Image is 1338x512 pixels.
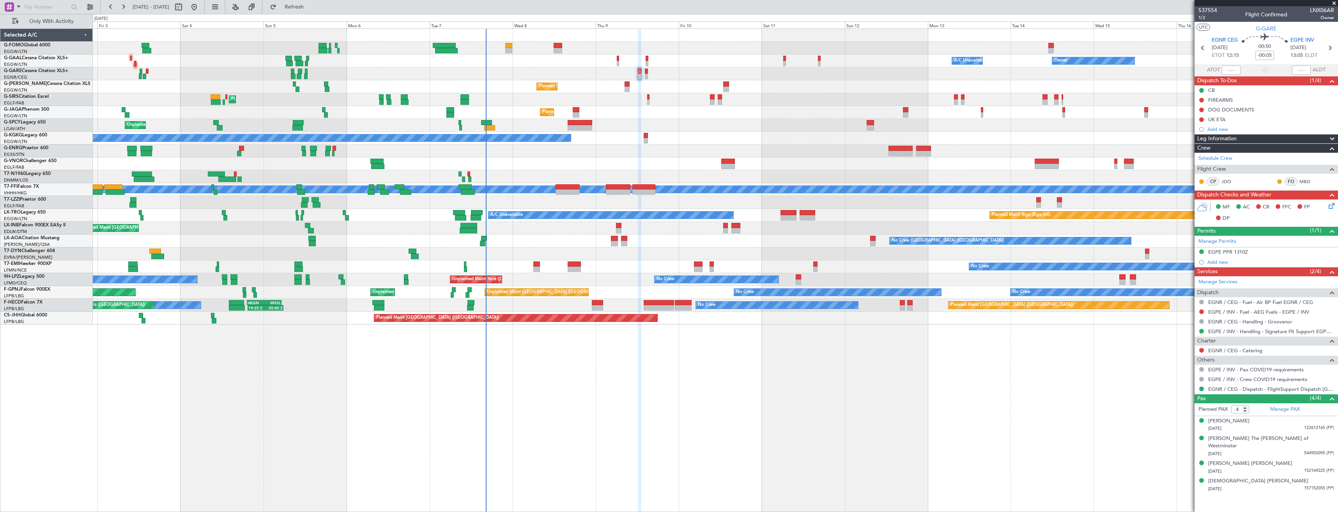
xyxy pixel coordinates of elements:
[539,81,662,92] div: Planned Maint [GEOGRAPHIC_DATA] ([GEOGRAPHIC_DATA])
[1207,259,1334,265] div: Add new
[1054,55,1067,67] div: Owner
[1310,267,1321,275] span: (2/4)
[4,56,22,60] span: G-GAAL
[1198,406,1228,413] label: Planned PAX
[1177,21,1260,28] div: Thu 16
[4,184,18,189] span: T7-FFI
[4,306,24,312] a: LFPB/LBG
[430,21,513,28] div: Tue 7
[1208,477,1308,485] div: [DEMOGRAPHIC_DATA] [PERSON_NAME]
[265,305,283,310] div: 05:45 Z
[1208,451,1221,457] span: [DATE]
[248,300,264,305] div: HEGN
[4,274,19,279] span: 9H-LPZ
[4,139,27,145] a: EGGW/LTN
[264,300,280,305] div: WSSL
[4,113,27,119] a: EGGW/LTN
[1208,417,1250,425] div: [PERSON_NAME]
[1208,106,1254,113] div: DOG DOCUMENTS
[4,171,26,176] span: T7-N1960
[1207,126,1334,132] div: Add new
[1310,394,1321,402] span: (4/4)
[928,21,1011,28] div: Mon 13
[4,300,42,305] a: F-HECDFalcon 7X
[1223,215,1230,222] span: DP
[1198,155,1232,162] a: Schedule Crew
[1258,43,1271,51] span: 00:50
[4,171,51,176] a: T7-N1960Legacy 650
[1197,394,1206,403] span: Pax
[1197,165,1226,174] span: Flight Crew
[892,235,1004,247] div: No Crew [GEOGRAPHIC_DATA] ([GEOGRAPHIC_DATA])
[1310,14,1334,21] span: Owner
[4,81,47,86] span: G-[PERSON_NAME]
[1223,203,1230,211] span: MF
[1208,318,1292,325] a: EGNR / CEG - Handling - Grosvenor
[1198,238,1236,245] a: Manage Permits
[133,4,169,11] span: [DATE] - [DATE]
[452,274,545,285] div: Unplanned Maint Nice ([GEOGRAPHIC_DATA])
[4,197,46,202] a: T7-LZZIPraetor 600
[679,21,762,28] div: Fri 10
[4,94,19,99] span: G-SIRS
[4,236,60,240] a: LX-AOACitation Mustang
[490,209,523,221] div: A/C Unavailable
[4,249,21,253] span: T7-DYN
[264,21,347,28] div: Sun 5
[513,21,596,28] div: Wed 8
[1256,25,1277,33] span: G-GARE
[971,261,989,272] div: No Crew
[1226,52,1239,60] span: 12:15
[1208,468,1221,474] span: [DATE]
[4,293,24,299] a: LFPB/LBG
[4,126,25,132] a: LGAV/ATH
[1310,76,1321,85] span: (1/4)
[1222,65,1241,75] input: --:--
[4,177,28,183] a: DNMM/LOS
[762,21,845,28] div: Sat 11
[376,312,499,324] div: Planned Maint [GEOGRAPHIC_DATA] ([GEOGRAPHIC_DATA])
[4,164,24,170] a: EGLF/FAB
[1282,203,1291,211] span: FFC
[487,286,615,298] div: Unplanned Maint [GEOGRAPHIC_DATA] ([GEOGRAPHIC_DATA])
[4,267,27,273] a: LFMN/NCE
[1313,66,1326,74] span: ALDT
[1208,97,1233,103] div: FIREARMS
[4,43,24,48] span: G-FOMO
[1197,356,1214,365] span: Others
[1243,203,1250,211] span: AC
[9,15,85,28] button: Only With Activity
[4,184,39,189] a: T7-FFIFalcon 7X
[4,229,27,235] a: EDLW/DTM
[1208,116,1225,123] div: UK ETA
[1310,226,1321,235] span: (1/1)
[1304,485,1334,492] span: 157152055 (PP)
[1197,134,1237,143] span: Leg Information
[1299,178,1317,185] a: MBD
[657,274,674,285] div: No Crew
[4,81,90,86] a: G-[PERSON_NAME]Cessna Citation XLS
[4,223,19,228] span: LX-INB
[4,287,50,292] a: F-GPNJFalcon 900EX
[1207,177,1219,186] div: CP
[4,74,27,80] a: EGNR/CEG
[4,242,50,247] a: [PERSON_NAME]/QSA
[1012,286,1030,298] div: No Crew
[4,107,22,112] span: G-JAGA
[4,133,22,138] span: G-KGKG
[266,1,313,13] button: Refresh
[4,69,68,73] a: G-GARECessna Citation XLS+
[1208,249,1248,255] div: EGPE PPR 1310Z
[1208,386,1334,392] a: EGNR / CEG - Dispatch - FlightSupport Dispatch [GEOGRAPHIC_DATA]
[4,319,24,325] a: LFPB/LBG
[4,261,19,266] span: T7-EMI
[347,21,430,28] div: Mon 6
[542,106,665,118] div: Planned Maint [GEOGRAPHIC_DATA] ([GEOGRAPHIC_DATA])
[4,94,49,99] a: G-SIRSCitation Excel
[1197,191,1271,200] span: Dispatch Checks and Weather
[4,159,57,163] a: G-VNORChallenger 650
[1208,366,1304,373] a: EGPE / INV - Pax COVID19 requirements
[82,222,157,234] div: Planned Maint [GEOGRAPHIC_DATA]
[4,133,47,138] a: G-KGKGLegacy 600
[373,286,501,298] div: Unplanned Maint [GEOGRAPHIC_DATA] ([GEOGRAPHIC_DATA])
